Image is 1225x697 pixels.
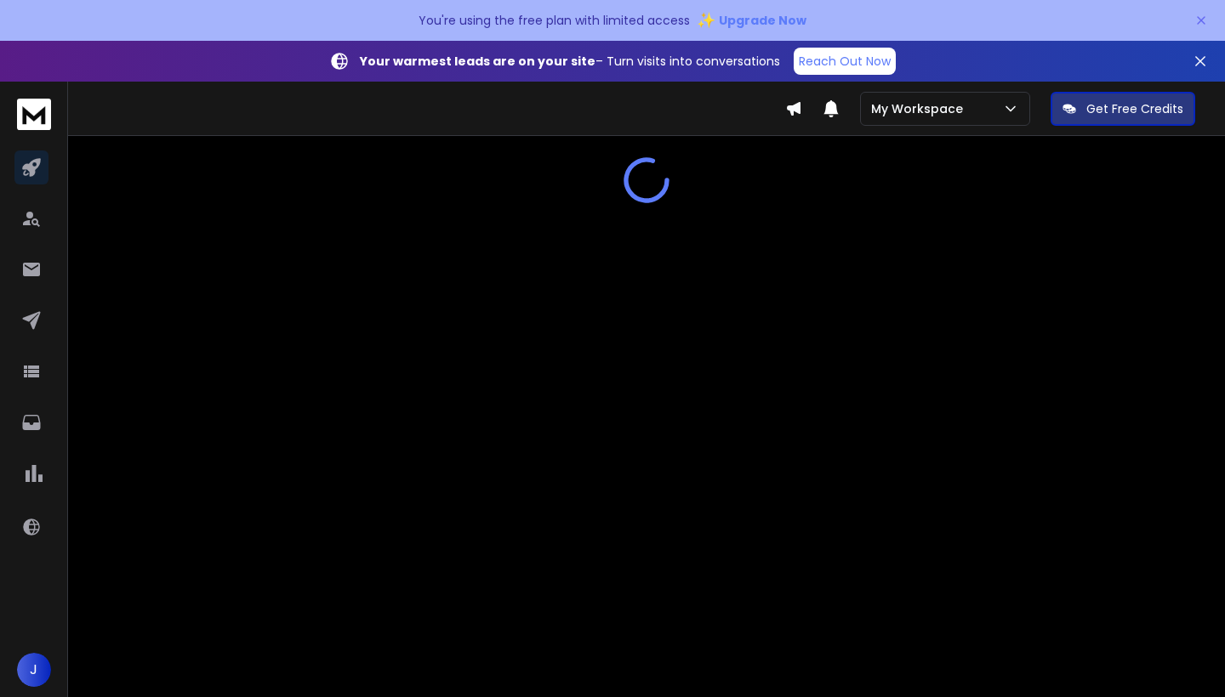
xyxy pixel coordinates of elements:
[1086,100,1183,117] p: Get Free Credits
[799,53,891,70] p: Reach Out Now
[17,653,51,687] button: J
[360,53,595,70] strong: Your warmest leads are on your site
[1051,92,1195,126] button: Get Free Credits
[794,48,896,75] a: Reach Out Now
[17,99,51,130] img: logo
[360,53,780,70] p: – Turn visits into conversations
[697,8,715,32] span: ✨
[697,3,806,37] button: ✨Upgrade Now
[871,100,970,117] p: My Workspace
[719,12,806,29] span: Upgrade Now
[419,12,690,29] p: You're using the free plan with limited access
